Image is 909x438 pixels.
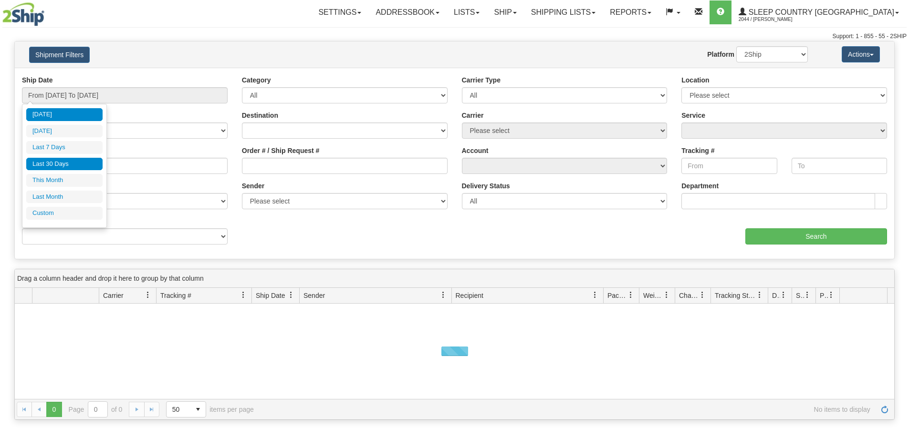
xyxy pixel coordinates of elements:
[303,291,325,300] span: Sender
[799,287,815,303] a: Shipment Issues filter column settings
[623,287,639,303] a: Packages filter column settings
[820,291,828,300] span: Pickup Status
[46,402,62,417] span: Page 0
[242,111,278,120] label: Destination
[842,46,880,62] button: Actions
[242,146,320,155] label: Order # / Ship Request #
[140,287,156,303] a: Carrier filter column settings
[69,401,123,418] span: Page of 0
[447,0,487,24] a: Lists
[26,191,103,204] li: Last Month
[462,146,489,155] label: Account
[15,269,894,288] div: grid grouping header
[242,75,271,85] label: Category
[456,291,483,300] span: Recipient
[681,75,709,85] label: Location
[368,0,447,24] a: Addressbook
[775,287,792,303] a: Delivery Status filter column settings
[739,15,810,24] span: 2044 / [PERSON_NAME]
[172,405,185,414] span: 50
[731,0,906,24] a: Sleep Country [GEOGRAPHIC_DATA] 2044 / [PERSON_NAME]
[26,174,103,187] li: This Month
[462,75,501,85] label: Carrier Type
[190,402,206,417] span: select
[235,287,251,303] a: Tracking # filter column settings
[2,32,907,41] div: Support: 1 - 855 - 55 - 2SHIP
[681,146,714,155] label: Tracking #
[643,291,663,300] span: Weight
[681,158,777,174] input: From
[160,291,191,300] span: Tracking #
[524,0,603,24] a: Shipping lists
[694,287,710,303] a: Charge filter column settings
[487,0,523,24] a: Ship
[26,141,103,154] li: Last 7 Days
[166,401,206,418] span: Page sizes drop down
[2,2,44,26] img: logo2044.jpg
[887,170,908,267] iframe: chat widget
[603,0,658,24] a: Reports
[796,291,804,300] span: Shipment Issues
[607,291,627,300] span: Packages
[681,111,705,120] label: Service
[745,228,887,244] input: Search
[772,291,780,300] span: Delivery Status
[26,108,103,121] li: [DATE]
[29,47,90,63] button: Shipment Filters
[707,50,734,59] label: Platform
[26,125,103,138] li: [DATE]
[462,181,510,191] label: Delivery Status
[681,181,719,191] label: Department
[22,75,53,85] label: Ship Date
[877,402,892,417] a: Refresh
[283,287,299,303] a: Ship Date filter column settings
[26,207,103,220] li: Custom
[267,406,870,413] span: No items to display
[715,291,756,300] span: Tracking Status
[256,291,285,300] span: Ship Date
[26,158,103,171] li: Last 30 Days
[242,181,264,191] label: Sender
[792,158,887,174] input: To
[658,287,675,303] a: Weight filter column settings
[587,287,603,303] a: Recipient filter column settings
[679,291,699,300] span: Charge
[746,8,894,16] span: Sleep Country [GEOGRAPHIC_DATA]
[311,0,368,24] a: Settings
[435,287,451,303] a: Sender filter column settings
[752,287,768,303] a: Tracking Status filter column settings
[462,111,484,120] label: Carrier
[166,401,254,418] span: items per page
[823,287,839,303] a: Pickup Status filter column settings
[103,291,124,300] span: Carrier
